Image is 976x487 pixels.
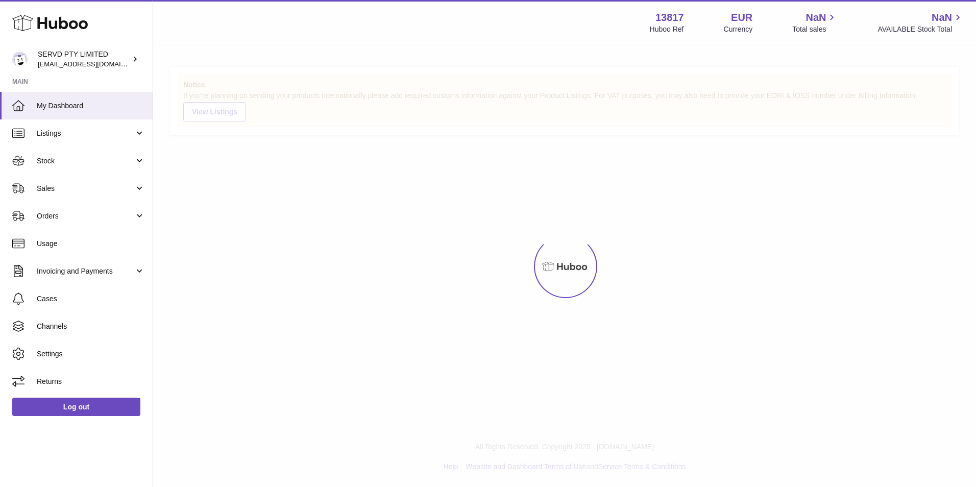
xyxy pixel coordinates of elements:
img: internalAdmin-13817@internal.huboo.com [12,52,28,67]
a: Log out [12,398,140,416]
span: AVAILABLE Stock Total [877,25,964,34]
div: Huboo Ref [650,25,684,34]
span: Sales [37,184,134,193]
span: Total sales [792,25,838,34]
a: NaN AVAILABLE Stock Total [877,11,964,34]
span: My Dashboard [37,101,145,111]
span: [EMAIL_ADDRESS][DOMAIN_NAME] [38,60,150,68]
div: SERVD PTY LIMITED [38,50,130,69]
span: Listings [37,129,134,138]
span: Invoicing and Payments [37,266,134,276]
span: Usage [37,239,145,249]
strong: EUR [731,11,752,25]
span: NaN [806,11,826,25]
span: Orders [37,211,134,221]
span: Stock [37,156,134,166]
span: Returns [37,377,145,386]
div: Currency [724,25,753,34]
a: NaN Total sales [792,11,838,34]
span: NaN [932,11,952,25]
strong: 13817 [655,11,684,25]
span: Settings [37,349,145,359]
span: Channels [37,322,145,331]
span: Cases [37,294,145,304]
